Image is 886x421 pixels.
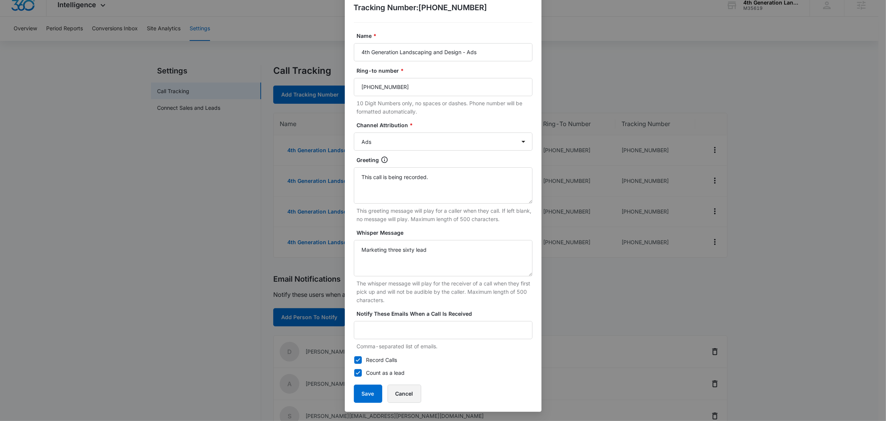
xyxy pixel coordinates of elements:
p: The whisper message will play for the receiver of a call when they first pick up and will not be ... [357,279,533,304]
p: Greeting [357,156,379,164]
button: Cancel [388,385,421,403]
p: 10 Digit Numbers only, no spaces or dashes. Phone number will be formatted automatically. [357,99,533,116]
label: Count as a lead [354,369,533,377]
h2: Tracking Number : [PHONE_NUMBER] [354,2,533,13]
label: Ring-to number [357,67,536,75]
label: Name [357,32,536,40]
textarea: This call is being recorded. [354,167,533,204]
label: Channel Attribution [357,121,536,129]
label: Record Calls [354,356,533,364]
textarea: Marketing three sixty lead [354,240,533,276]
button: Save [354,385,382,403]
label: Notify These Emails When a Call Is Received [357,310,536,318]
p: Comma-separated list of emails. [357,342,533,351]
p: This greeting message will play for a caller when they call. If left blank, no message will play.... [357,207,533,223]
label: Whisper Message [357,229,536,237]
